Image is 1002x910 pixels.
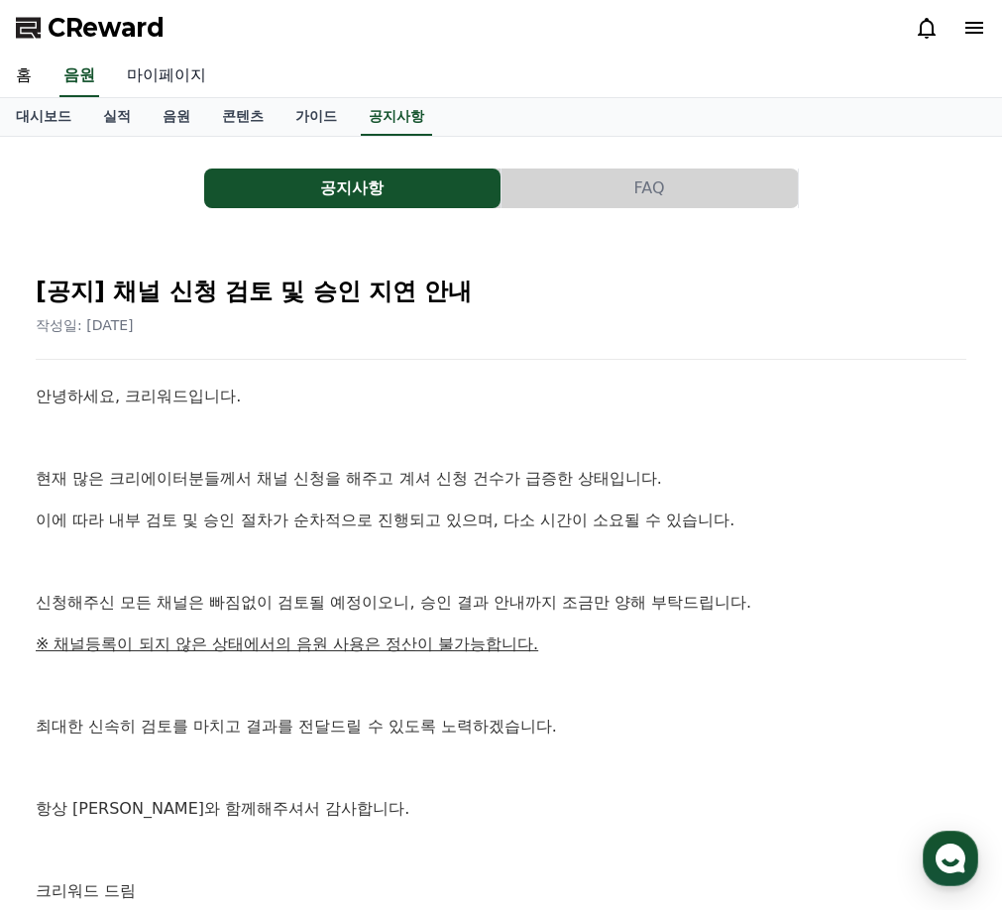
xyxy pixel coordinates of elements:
p: 크리워드 드림 [36,878,966,904]
p: 신청해주신 모든 채널은 빠짐없이 검토될 예정이오니, 승인 결과 안내까지 조금만 양해 부탁드립니다. [36,590,966,616]
p: 이에 따라 내부 검토 및 승인 절차가 순차적으로 진행되고 있으며, 다소 시간이 소요될 수 있습니다. [36,508,966,533]
a: 홈 [6,628,131,678]
a: 콘텐츠 [206,98,279,136]
p: 최대한 신속히 검토를 마치고 결과를 전달드릴 수 있도록 노력하겠습니다. [36,714,966,739]
button: 공지사항 [204,169,501,208]
p: 항상 [PERSON_NAME]와 함께해주셔서 감사합니다. [36,796,966,822]
span: 대화 [181,659,205,675]
button: FAQ [501,169,798,208]
p: 현재 많은 크리에이터분들께서 채널 신청을 해주고 계셔 신청 건수가 급증한 상태입니다. [36,466,966,492]
a: 음원 [147,98,206,136]
span: 설정 [306,658,330,674]
u: ※ 채널등록이 되지 않은 상태에서의 음원 사용은 정산이 불가능합니다. [36,634,538,653]
a: CReward [16,12,165,44]
a: 마이페이지 [111,56,222,97]
a: 실적 [87,98,147,136]
a: FAQ [501,169,799,208]
span: CReward [48,12,165,44]
a: 설정 [256,628,381,678]
h2: [공지] 채널 신청 검토 및 승인 지연 안내 [36,276,966,307]
span: 홈 [62,658,74,674]
a: 공지사항 [204,169,501,208]
a: 공지사항 [361,98,432,136]
a: 음원 [59,56,99,97]
span: 작성일: [DATE] [36,317,134,333]
a: 대화 [131,628,256,678]
a: 가이드 [279,98,353,136]
p: 안녕하세요, 크리워드입니다. [36,384,966,409]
